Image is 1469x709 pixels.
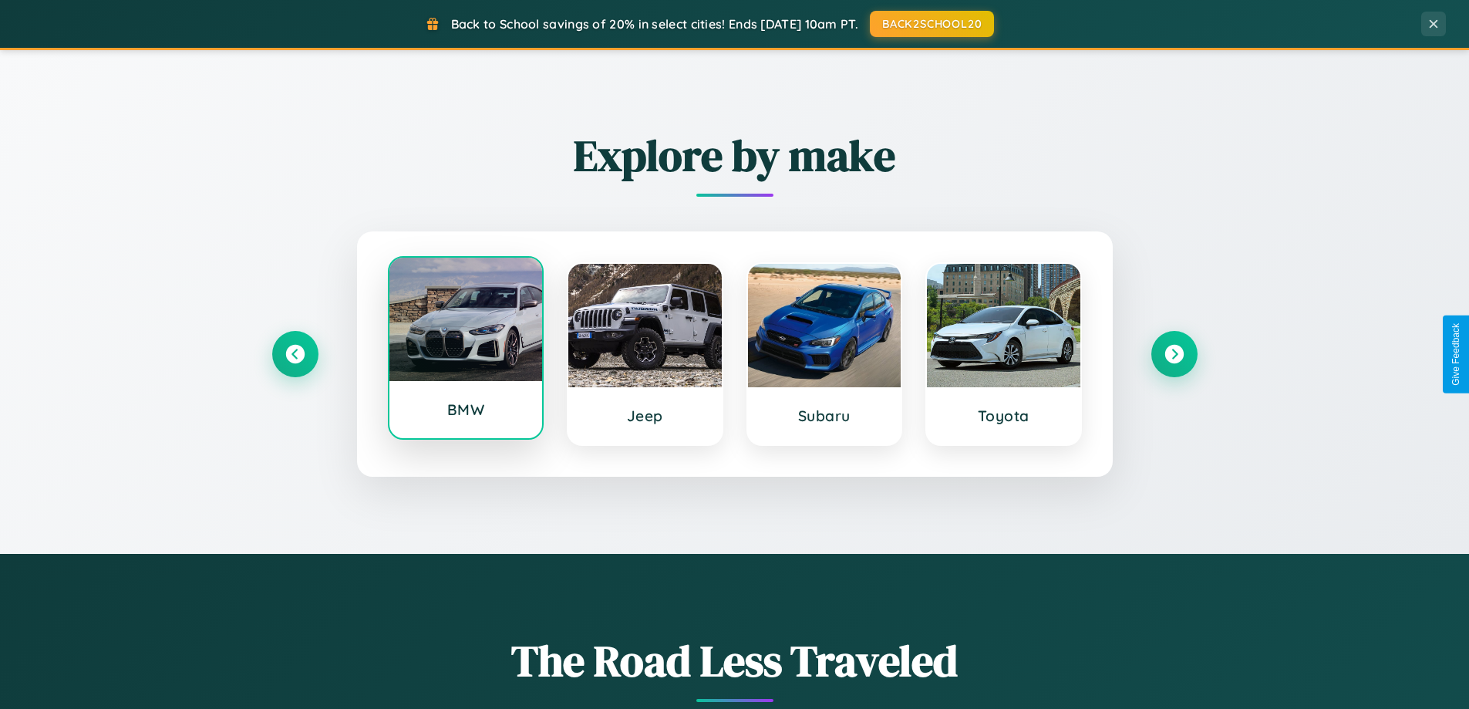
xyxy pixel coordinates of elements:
[870,11,994,37] button: BACK2SCHOOL20
[405,400,527,419] h3: BMW
[942,407,1065,425] h3: Toyota
[451,16,858,32] span: Back to School savings of 20% in select cities! Ends [DATE] 10am PT.
[763,407,886,425] h3: Subaru
[1450,323,1461,386] div: Give Feedback
[272,631,1198,690] h1: The Road Less Traveled
[584,407,706,425] h3: Jeep
[272,126,1198,185] h2: Explore by make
